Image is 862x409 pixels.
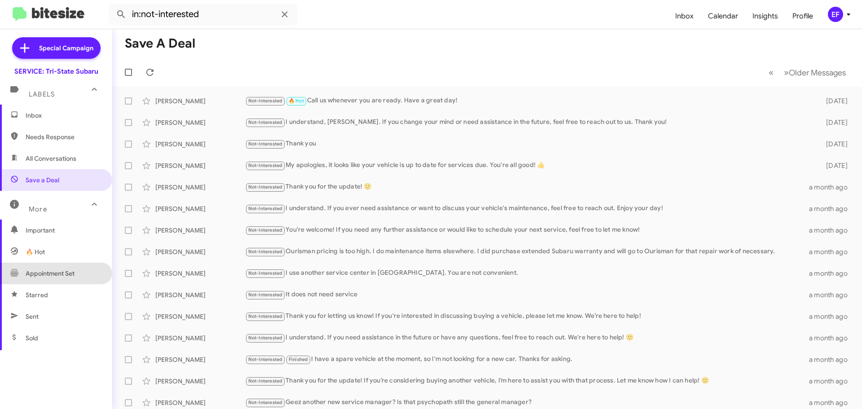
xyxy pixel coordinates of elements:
div: I use another service center in [GEOGRAPHIC_DATA]. You are not convenient. [245,268,809,278]
div: a month ago [809,183,855,192]
div: [DATE] [812,161,855,170]
span: Not-Interested [248,335,283,341]
nav: Page navigation example [764,63,851,82]
span: Not-Interested [248,400,283,405]
div: a month ago [809,355,855,364]
a: Insights [745,3,785,29]
div: [PERSON_NAME] [155,183,245,192]
div: a month ago [809,247,855,256]
span: Save a Deal [26,176,59,185]
span: Important [26,226,102,235]
button: Next [778,63,851,82]
a: Profile [785,3,820,29]
div: I understand. If you need assistance in the future or have any questions, feel free to reach out.... [245,333,809,343]
span: Needs Response [26,132,102,141]
a: Special Campaign [12,37,101,59]
a: Inbox [668,3,701,29]
span: Not-Interested [248,356,283,362]
button: Previous [763,63,779,82]
span: Not-Interested [248,184,283,190]
span: 🔥 Hot [289,98,304,104]
span: Not-Interested [248,378,283,384]
div: [PERSON_NAME] [155,226,245,235]
div: [DATE] [812,140,855,149]
div: Thank you for the update! 🙂 [245,182,809,192]
div: a month ago [809,334,855,343]
span: Not-Interested [248,141,283,147]
span: Older Messages [789,68,846,78]
div: [PERSON_NAME] [155,290,245,299]
div: I have a spare vehicle at the moment, so I'm not looking for a new car. Thanks for asking. [245,354,809,365]
div: [PERSON_NAME] [155,97,245,106]
span: Not-Interested [248,249,283,255]
span: Labels [29,90,55,98]
span: 🔥 Hot [26,247,45,256]
div: [PERSON_NAME] [155,269,245,278]
div: You're welcome! If you need any further assistance or would like to schedule your next service, f... [245,225,809,235]
div: [PERSON_NAME] [155,204,245,213]
div: I understand. If you ever need assistance or want to discuss your vehicle's maintenance, feel fre... [245,203,809,214]
div: a month ago [809,377,855,386]
span: Special Campaign [39,44,93,53]
div: [PERSON_NAME] [155,140,245,149]
div: a month ago [809,226,855,235]
span: Not-Interested [248,163,283,168]
span: Not-Interested [248,292,283,298]
div: Thank you [245,139,812,149]
input: Search [109,4,297,25]
span: Not-Interested [248,119,283,125]
div: EF [828,7,843,22]
h1: Save a Deal [125,36,195,51]
span: More [29,205,47,213]
div: Geez another new service manager? Is that psychopath still the general manager? [245,397,809,408]
span: All Conversations [26,154,76,163]
span: Appointment Set [26,269,75,278]
div: a month ago [809,398,855,407]
span: » [784,67,789,78]
div: a month ago [809,312,855,321]
div: Thank you for the update! If you’re considering buying another vehicle, I’m here to assist you wi... [245,376,809,386]
div: SERVICE: Tri-State Subaru [14,67,98,76]
a: Calendar [701,3,745,29]
div: a month ago [809,269,855,278]
div: [PERSON_NAME] [155,118,245,127]
span: Not-Interested [248,270,283,276]
span: Finished [289,356,308,362]
div: [PERSON_NAME] [155,247,245,256]
span: Not-Interested [248,206,283,211]
div: Call us whenever you are ready. Have a great day! [245,96,812,106]
div: Ourisman pricing is too high. I do maintenance items elsewhere. I did purchase extended Subaru wa... [245,246,809,257]
span: Inbox [26,111,102,120]
span: Sent [26,312,39,321]
div: [DATE] [812,118,855,127]
div: a month ago [809,204,855,213]
div: [DATE] [812,97,855,106]
span: Not-Interested [248,227,283,233]
div: [PERSON_NAME] [155,161,245,170]
div: [PERSON_NAME] [155,377,245,386]
span: Not-Interested [248,313,283,319]
div: [PERSON_NAME] [155,312,245,321]
div: It does not need service [245,290,809,300]
span: « [769,67,774,78]
div: Thank you for letting us know! If you're interested in discussing buying a vehicle, please let me... [245,311,809,321]
div: [PERSON_NAME] [155,334,245,343]
span: Sold [26,334,38,343]
button: EF [820,7,852,22]
div: a month ago [809,290,855,299]
div: [PERSON_NAME] [155,355,245,364]
div: I understand, [PERSON_NAME]. If you change your mind or need assistance in the future, feel free ... [245,117,812,128]
span: Starred [26,290,48,299]
div: [PERSON_NAME] [155,398,245,407]
span: Not-Interested [248,98,283,104]
div: My apologies, it looks like your vehicle is up to date for services due. You're all good! 👍 [245,160,812,171]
